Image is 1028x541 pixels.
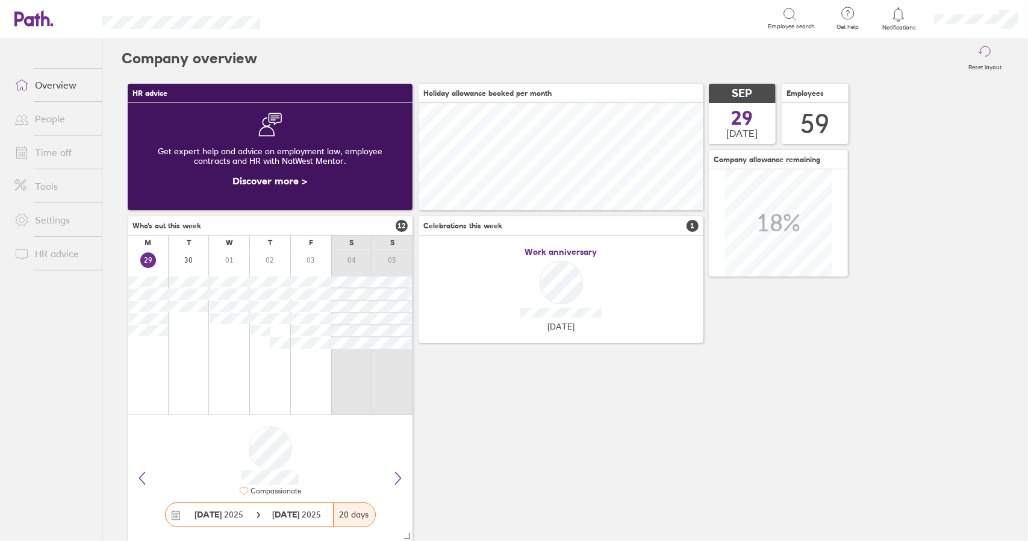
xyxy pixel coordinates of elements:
[727,128,758,139] span: [DATE]
[768,23,815,30] span: Employee search
[525,247,597,257] span: Work anniversary
[879,6,918,31] a: Notifications
[687,220,699,232] span: 1
[961,39,1009,78] button: Reset layout
[879,24,918,31] span: Notifications
[5,140,102,164] a: Time off
[732,108,753,128] span: 29
[349,239,354,247] div: S
[801,108,830,139] div: 59
[787,89,824,98] span: Employees
[732,87,753,100] span: SEP
[961,60,1009,71] label: Reset layout
[145,239,151,247] div: M
[137,137,403,175] div: Get expert help and advice on employment law, employee contracts and HR with NatWest Mentor.
[5,174,102,198] a: Tools
[268,239,272,247] div: T
[309,239,313,247] div: F
[333,503,375,527] div: 20 days
[233,175,308,187] a: Discover more >
[390,239,394,247] div: S
[828,23,867,31] span: Get help
[5,73,102,97] a: Overview
[714,155,820,164] span: Company allowance remaining
[5,242,102,266] a: HR advice
[195,509,222,520] strong: [DATE]
[547,322,575,331] span: [DATE]
[5,107,102,131] a: People
[396,220,408,232] span: 12
[423,222,502,230] span: Celebrations this week
[132,222,201,230] span: Who's out this week
[122,39,257,78] h2: Company overview
[273,510,322,519] span: 2025
[423,89,552,98] span: Holiday allowance booked per month
[226,239,233,247] div: W
[273,509,302,520] strong: [DATE]
[249,487,302,495] div: Compassionate
[293,13,323,23] div: Search
[187,239,191,247] div: T
[132,89,167,98] span: HR advice
[195,510,244,519] span: 2025
[5,208,102,232] a: Settings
